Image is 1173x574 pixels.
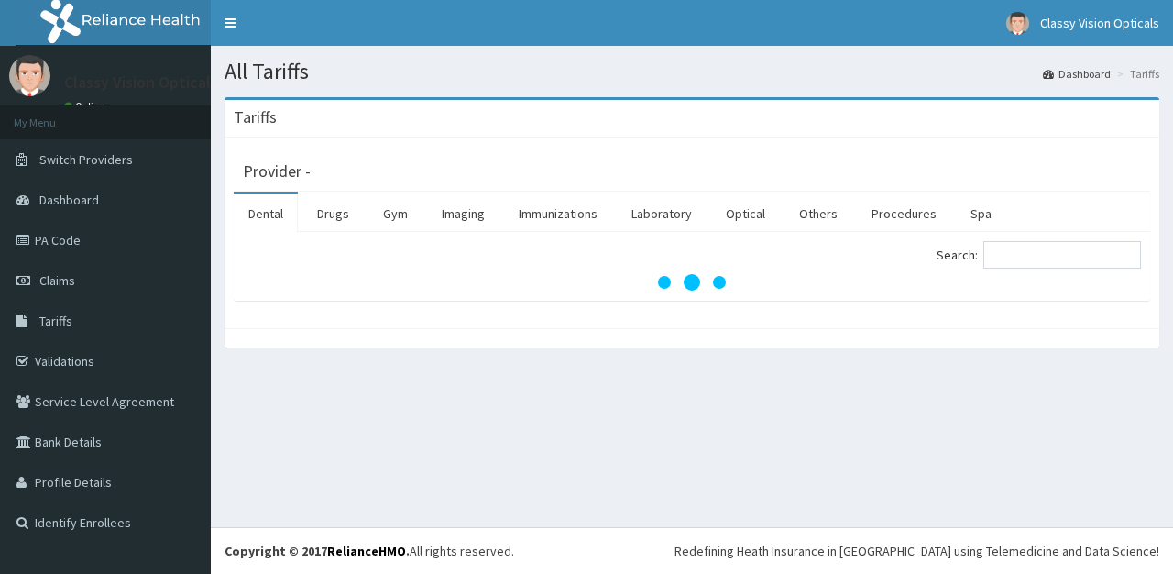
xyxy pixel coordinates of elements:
[368,194,422,233] a: Gym
[617,194,707,233] a: Laboratory
[39,151,133,168] span: Switch Providers
[39,192,99,208] span: Dashboard
[39,313,72,329] span: Tariffs
[234,109,277,126] h3: Tariffs
[327,543,406,559] a: RelianceHMO
[1006,12,1029,35] img: User Image
[39,272,75,289] span: Claims
[1043,66,1111,82] a: Dashboard
[64,74,218,91] p: Classy Vision Opticals
[427,194,499,233] a: Imaging
[1040,15,1159,31] span: Classy Vision Opticals
[243,163,311,180] h3: Provider -
[9,55,50,96] img: User Image
[857,194,951,233] a: Procedures
[504,194,612,233] a: Immunizations
[674,542,1159,560] div: Redefining Heath Insurance in [GEOGRAPHIC_DATA] using Telemedicine and Data Science!
[784,194,852,233] a: Others
[302,194,364,233] a: Drugs
[711,194,780,233] a: Optical
[211,527,1173,574] footer: All rights reserved.
[655,246,729,319] svg: audio-loading
[956,194,1006,233] a: Spa
[1113,66,1159,82] li: Tariffs
[225,60,1159,83] h1: All Tariffs
[234,194,298,233] a: Dental
[937,241,1141,269] label: Search:
[64,100,108,113] a: Online
[983,241,1141,269] input: Search:
[225,543,410,559] strong: Copyright © 2017 .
